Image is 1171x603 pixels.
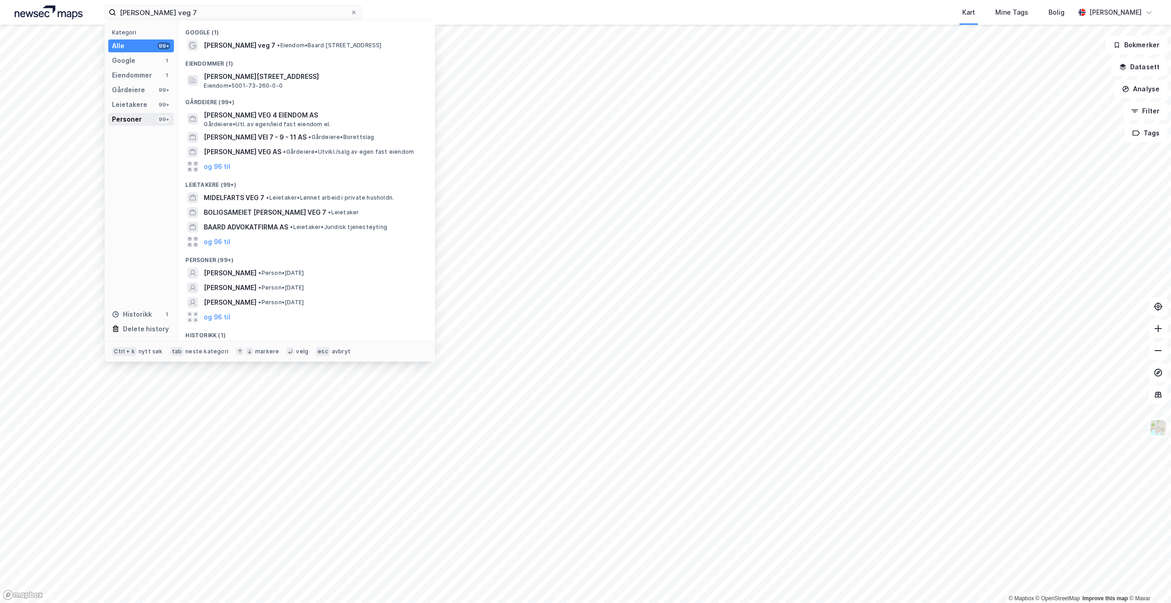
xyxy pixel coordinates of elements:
div: 99+ [157,86,170,94]
button: Bokmerker [1105,36,1167,54]
span: [PERSON_NAME] VEG 4 EIENDOM AS [204,110,424,121]
div: Google [112,55,135,66]
div: Gårdeiere (99+) [178,91,435,108]
span: • [258,284,261,291]
span: • [258,269,261,276]
a: OpenStreetMap [1036,595,1080,602]
div: velg [296,348,308,355]
div: esc [316,347,330,356]
div: Alle [112,40,124,51]
div: tab [170,347,184,356]
span: • [266,194,269,201]
div: 1 [163,72,170,79]
input: Søk på adresse, matrikkel, gårdeiere, leietakere eller personer [116,6,350,19]
div: Kategori [112,29,174,36]
button: Tags [1125,124,1167,142]
div: Historikk [112,309,152,320]
span: • [308,134,311,140]
span: [PERSON_NAME] VEG AS [204,146,281,157]
button: Filter [1123,102,1167,120]
div: Eiendommer (1) [178,53,435,69]
img: Z [1149,419,1167,436]
div: Kart [962,7,975,18]
span: Gårdeiere • Borettslag [308,134,374,141]
span: Leietaker • Juridisk tjenesteyting [290,223,387,231]
span: [PERSON_NAME] [204,297,257,308]
div: markere [255,348,279,355]
div: avbryt [332,348,351,355]
span: [PERSON_NAME][STREET_ADDRESS] [204,71,424,82]
div: Eiendommer [112,70,152,81]
img: logo.a4113a55bc3d86da70a041830d287a7e.svg [15,6,83,19]
div: 99+ [157,116,170,123]
span: Person • [DATE] [258,269,304,277]
span: BOLIGSAMEIET [PERSON_NAME] VEG 7 [204,207,326,218]
div: Leietakere (99+) [178,174,435,190]
a: Mapbox homepage [3,590,43,600]
div: Bolig [1048,7,1065,18]
span: MIDELFARTS VEG 7 [204,192,264,203]
button: Analyse [1114,80,1167,98]
span: [PERSON_NAME] veg 7 [204,40,275,51]
div: neste kategori [185,348,229,355]
span: [PERSON_NAME] [204,282,257,293]
span: Person • [DATE] [258,299,304,306]
span: [PERSON_NAME] VEI 7 - 9 - 11 AS [204,132,307,143]
span: • [328,209,331,216]
div: Historikk (1) [178,324,435,341]
button: Datasett [1111,58,1167,76]
span: Person • [DATE] [258,284,304,291]
div: Ctrl + k [112,347,137,356]
span: • [277,42,280,49]
div: Google (1) [178,22,435,38]
span: Eiendom • Baard [STREET_ADDRESS] [277,42,381,49]
button: og 96 til [204,236,230,247]
div: 1 [163,57,170,64]
span: Eiendom • 5001-73-260-0-0 [204,82,283,89]
div: Personer [112,114,142,125]
span: Leietaker • Lønnet arbeid i private husholdn. [266,194,394,201]
div: Personer (99+) [178,249,435,266]
span: Leietaker [328,209,359,216]
div: Leietakere [112,99,147,110]
div: Delete history [123,324,169,335]
button: og 96 til [204,161,230,172]
a: Improve this map [1082,595,1128,602]
div: Gårdeiere [112,84,145,95]
div: 1 [163,311,170,318]
div: nytt søk [139,348,163,355]
span: BAARD ADVOKATFIRMA AS [204,222,288,233]
span: Gårdeiere • Utvikl./salg av egen fast eiendom [283,148,414,156]
span: [PERSON_NAME] [204,268,257,279]
div: 99+ [157,42,170,50]
div: Kontrollprogram for chat [1125,559,1171,603]
span: Gårdeiere • Utl. av egen/leid fast eiendom el. [204,121,330,128]
a: Mapbox [1009,595,1034,602]
span: • [258,299,261,306]
button: og 96 til [204,312,230,323]
span: • [290,223,293,230]
div: 99+ [157,101,170,108]
span: • [283,148,286,155]
div: [PERSON_NAME] [1089,7,1142,18]
iframe: Chat Widget [1125,559,1171,603]
div: Mine Tags [995,7,1028,18]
